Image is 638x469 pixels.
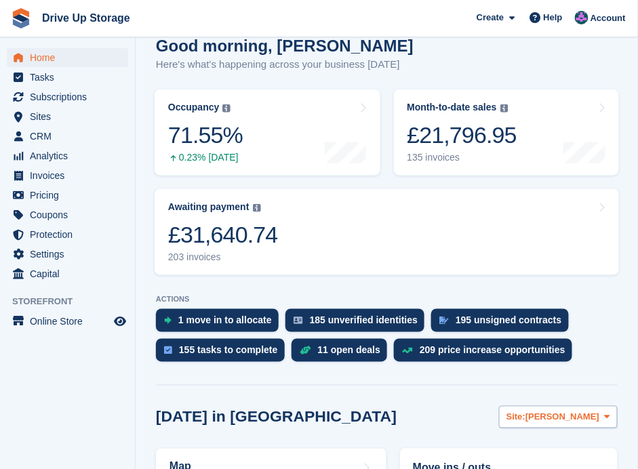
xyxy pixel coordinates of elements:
span: Home [30,48,111,67]
div: Occupancy [168,102,219,113]
span: Storefront [12,295,135,308]
div: 135 invoices [407,152,517,163]
img: verify_identity-adf6edd0f0f0b5bbfe63781bf79b02c33cf7c696d77639b501bdc392416b5a36.svg [294,317,303,325]
div: 185 unverified identities [310,315,418,326]
div: 203 invoices [168,251,278,263]
div: £31,640.74 [168,221,278,249]
span: Pricing [30,186,111,205]
a: 1 move in to allocate [156,309,285,339]
a: menu [7,205,128,224]
a: menu [7,107,128,126]
a: Occupancy 71.55% 0.23% [DATE] [155,89,380,176]
a: 11 open deals [292,339,395,369]
span: Tasks [30,68,111,87]
p: Here's what's happening across your business [DATE] [156,57,414,73]
a: Awaiting payment £31,640.74 203 invoices [155,189,619,275]
img: task-75834270c22a3079a89374b754ae025e5fb1db73e45f91037f5363f120a921f8.svg [164,346,172,354]
div: 209 price increase opportunities [420,345,565,356]
a: menu [7,48,128,67]
span: [PERSON_NAME] [525,411,599,424]
img: contract_signature_icon-13c848040528278c33f63329250d36e43548de30e8caae1d1a13099fd9432cc5.svg [439,317,449,325]
img: icon-info-grey-7440780725fd019a000dd9b08b2336e03edf1995a4989e88bcd33f0948082b44.svg [500,104,509,113]
h1: Good morning, [PERSON_NAME] [156,37,414,55]
a: menu [7,225,128,244]
span: Capital [30,264,111,283]
span: Coupons [30,205,111,224]
img: price_increase_opportunities-93ffe204e8149a01c8c9dc8f82e8f89637d9d84a8eef4429ea346261dce0b2c0.svg [402,348,413,354]
a: menu [7,245,128,264]
a: menu [7,264,128,283]
span: CRM [30,127,111,146]
a: Drive Up Storage [37,7,136,29]
a: 195 unsigned contracts [431,309,575,339]
img: icon-info-grey-7440780725fd019a000dd9b08b2336e03edf1995a4989e88bcd33f0948082b44.svg [222,104,231,113]
img: move_ins_to_allocate_icon-fdf77a2bb77ea45bf5b3d319d69a93e2d87916cf1d5bf7949dd705db3b84f3ca.svg [164,317,172,325]
span: Account [591,12,626,25]
a: menu [7,312,128,331]
a: menu [7,127,128,146]
a: 209 price increase opportunities [394,339,579,369]
span: Sites [30,107,111,126]
span: Site: [506,411,525,424]
button: Site: [PERSON_NAME] [499,406,618,428]
img: deal-1b604bf984904fb50ccaf53a9ad4b4a5d6e5aea283cecdc64d6e3604feb123c2.svg [300,346,311,355]
a: menu [7,87,128,106]
div: £21,796.95 [407,121,517,149]
div: 71.55% [168,121,243,149]
span: Protection [30,225,111,244]
img: Andy [575,11,589,24]
span: Subscriptions [30,87,111,106]
a: menu [7,68,128,87]
div: 195 unsigned contracts [456,315,561,326]
div: 1 move in to allocate [178,315,272,326]
div: 11 open deals [318,345,381,356]
a: Preview store [112,313,128,329]
div: Month-to-date sales [407,102,497,113]
a: Month-to-date sales £21,796.95 135 invoices [394,89,620,176]
img: icon-info-grey-7440780725fd019a000dd9b08b2336e03edf1995a4989e88bcd33f0948082b44.svg [253,204,261,212]
div: 155 tasks to complete [179,345,278,356]
span: Help [544,11,563,24]
span: Invoices [30,166,111,185]
a: menu [7,166,128,185]
img: stora-icon-8386f47178a22dfd0bd8f6a31ec36ba5ce8667c1dd55bd0f319d3a0aa187defe.svg [11,8,31,28]
a: 185 unverified identities [285,309,432,339]
p: ACTIONS [156,295,618,304]
span: Online Store [30,312,111,331]
span: Create [477,11,504,24]
div: 0.23% [DATE] [168,152,243,163]
a: menu [7,186,128,205]
div: Awaiting payment [168,201,250,213]
h2: [DATE] in [GEOGRAPHIC_DATA] [156,408,397,426]
a: 155 tasks to complete [156,339,292,369]
a: menu [7,146,128,165]
span: Settings [30,245,111,264]
span: Analytics [30,146,111,165]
